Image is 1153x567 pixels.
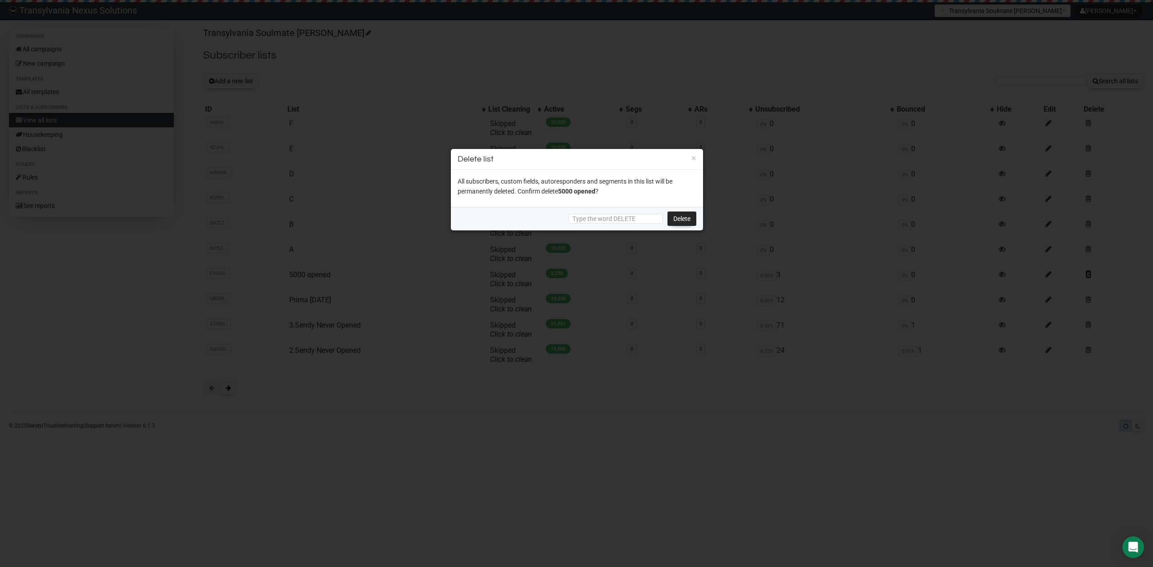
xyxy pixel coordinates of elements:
[691,154,696,162] button: ×
[1122,536,1144,558] div: Open Intercom Messenger
[458,176,696,196] p: All subscribers, custom fields, autoresponders and segments in this list will be permanently dele...
[667,211,696,226] a: Delete
[558,188,595,195] span: 5000 opened
[568,214,663,224] input: Type the word DELETE
[458,153,696,165] h3: Delete list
